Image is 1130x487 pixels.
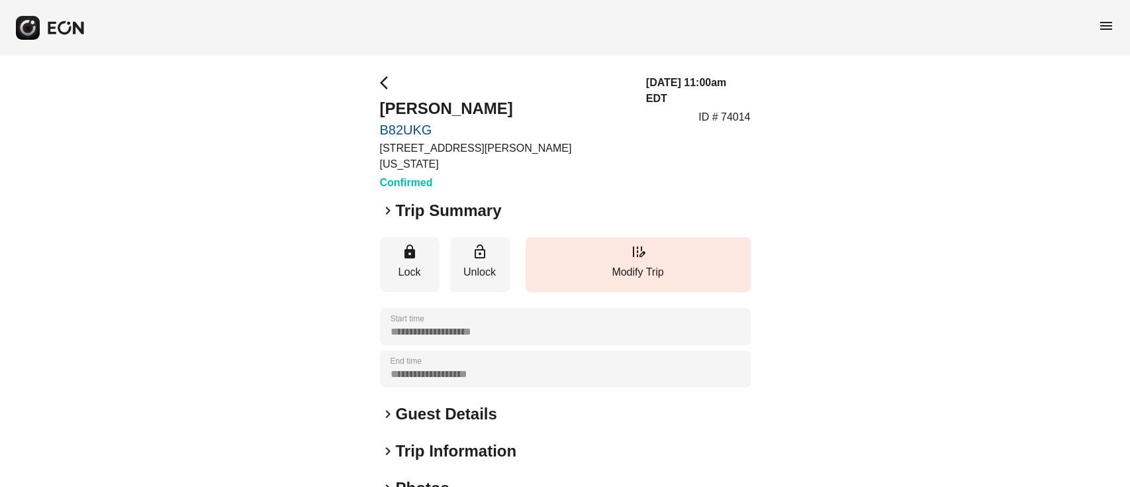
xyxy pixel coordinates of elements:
span: keyboard_arrow_right [380,203,396,219]
h2: Trip Information [396,441,517,462]
button: Unlock [450,237,510,292]
span: lock [402,244,418,260]
span: arrow_back_ios [380,75,396,91]
button: Modify Trip [526,237,751,292]
h3: [DATE] 11:00am EDT [646,75,751,107]
a: B82UKG [380,122,630,138]
h2: Guest Details [396,404,497,425]
h3: Confirmed [380,175,630,191]
span: menu [1098,18,1114,34]
span: edit_road [630,244,646,260]
span: keyboard_arrow_right [380,406,396,422]
span: lock_open [472,244,488,260]
h2: Trip Summary [396,200,502,221]
p: Unlock [457,264,503,280]
p: ID # 74014 [698,109,750,125]
p: Lock [387,264,433,280]
p: [STREET_ADDRESS][PERSON_NAME][US_STATE] [380,140,630,172]
span: keyboard_arrow_right [380,443,396,459]
p: Modify Trip [532,264,744,280]
button: Lock [380,237,440,292]
h2: [PERSON_NAME] [380,98,630,119]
